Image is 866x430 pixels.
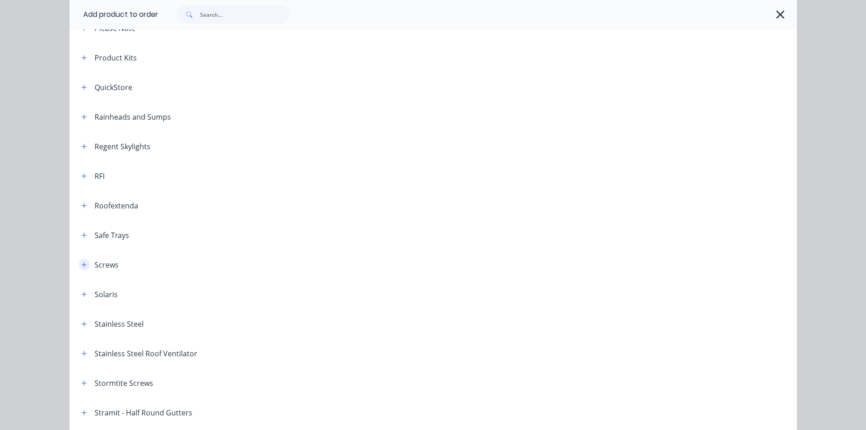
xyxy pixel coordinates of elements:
[95,378,153,389] div: Stormtite Screws
[95,230,129,241] div: Safe Trays
[95,200,138,211] div: Roofextenda
[95,111,171,122] div: Rainheads and Sumps
[95,171,105,182] div: RFI
[95,407,192,418] div: Stramit - Half Round Gutters
[95,259,119,270] div: Screws
[95,319,144,329] div: Stainless Steel
[200,5,290,24] input: Search...
[95,141,150,152] div: Regent Skylights
[95,82,132,93] div: QuickStore
[95,289,118,300] div: Solaris
[95,52,137,63] div: Product Kits
[95,348,197,359] div: Stainless Steel Roof Ventilator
